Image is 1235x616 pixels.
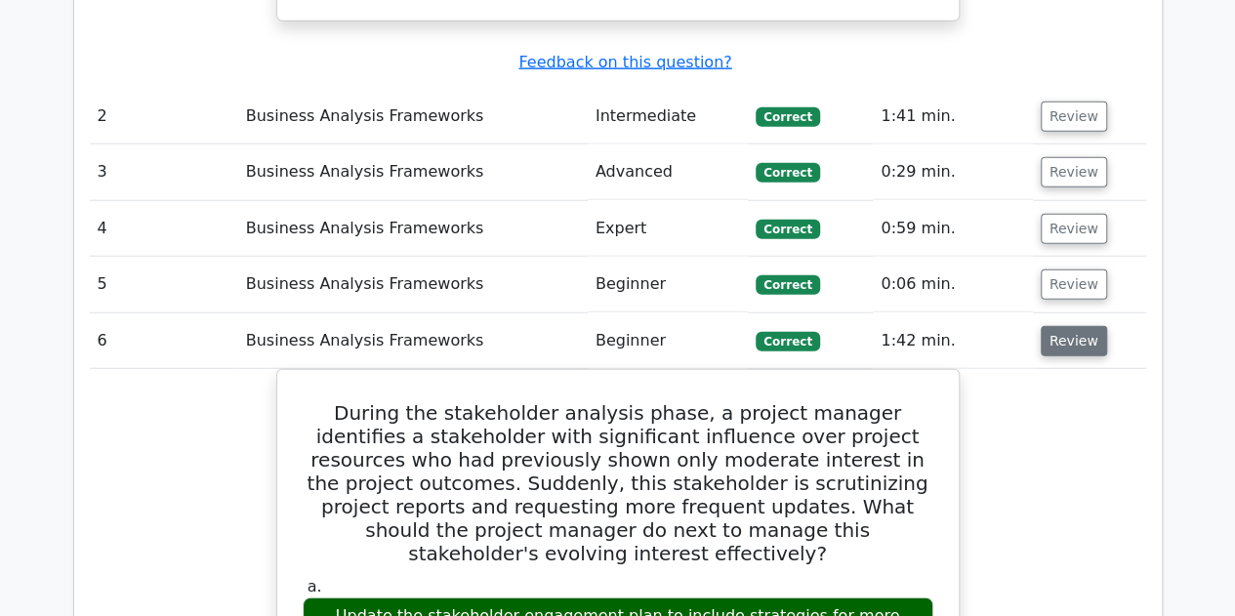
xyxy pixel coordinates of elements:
[873,144,1032,200] td: 0:29 min.
[756,163,819,183] span: Correct
[588,201,749,257] td: Expert
[756,332,819,351] span: Correct
[756,107,819,127] span: Correct
[238,201,588,257] td: Business Analysis Frameworks
[90,257,238,312] td: 5
[238,313,588,369] td: Business Analysis Frameworks
[238,89,588,144] td: Business Analysis Frameworks
[873,313,1032,369] td: 1:42 min.
[1041,214,1107,244] button: Review
[308,577,322,595] span: a.
[90,89,238,144] td: 2
[90,313,238,369] td: 6
[90,144,238,200] td: 3
[1041,269,1107,300] button: Review
[90,201,238,257] td: 4
[518,53,731,71] a: Feedback on this question?
[301,401,935,565] h5: During the stakeholder analysis phase, a project manager identifies a stakeholder with significan...
[873,89,1032,144] td: 1:41 min.
[1041,326,1107,356] button: Review
[588,89,749,144] td: Intermediate
[588,257,749,312] td: Beginner
[588,144,749,200] td: Advanced
[1041,157,1107,187] button: Review
[588,313,749,369] td: Beginner
[873,257,1032,312] td: 0:06 min.
[756,275,819,295] span: Correct
[238,257,588,312] td: Business Analysis Frameworks
[1041,102,1107,132] button: Review
[873,201,1032,257] td: 0:59 min.
[238,144,588,200] td: Business Analysis Frameworks
[756,220,819,239] span: Correct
